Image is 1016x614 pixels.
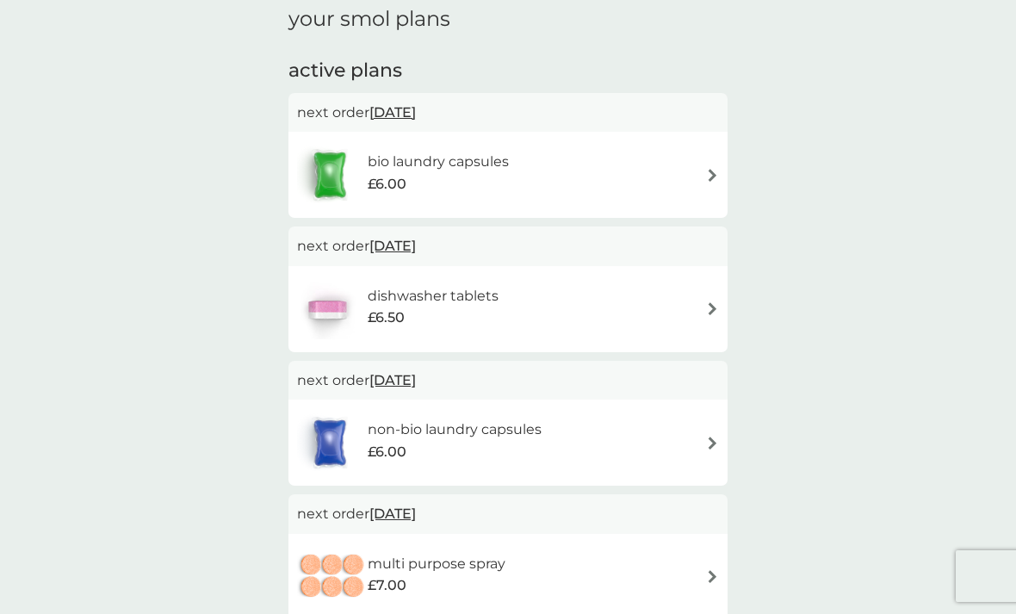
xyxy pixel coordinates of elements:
[706,302,719,315] img: arrow right
[369,363,416,397] span: [DATE]
[706,169,719,182] img: arrow right
[297,547,368,607] img: multi purpose spray
[369,229,416,263] span: [DATE]
[368,151,509,173] h6: bio laundry capsules
[297,145,362,205] img: bio laundry capsules
[368,441,406,463] span: £6.00
[368,307,405,329] span: £6.50
[297,279,357,339] img: dishwasher tablets
[288,7,728,32] h1: your smol plans
[368,553,505,575] h6: multi purpose spray
[297,235,719,257] p: next order
[297,503,719,525] p: next order
[369,96,416,129] span: [DATE]
[368,285,499,307] h6: dishwasher tablets
[706,570,719,583] img: arrow right
[368,419,542,441] h6: non-bio laundry capsules
[288,58,728,84] h2: active plans
[706,437,719,450] img: arrow right
[297,369,719,392] p: next order
[369,497,416,530] span: [DATE]
[297,412,362,473] img: non-bio laundry capsules
[368,173,406,195] span: £6.00
[368,574,406,597] span: £7.00
[297,102,719,124] p: next order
